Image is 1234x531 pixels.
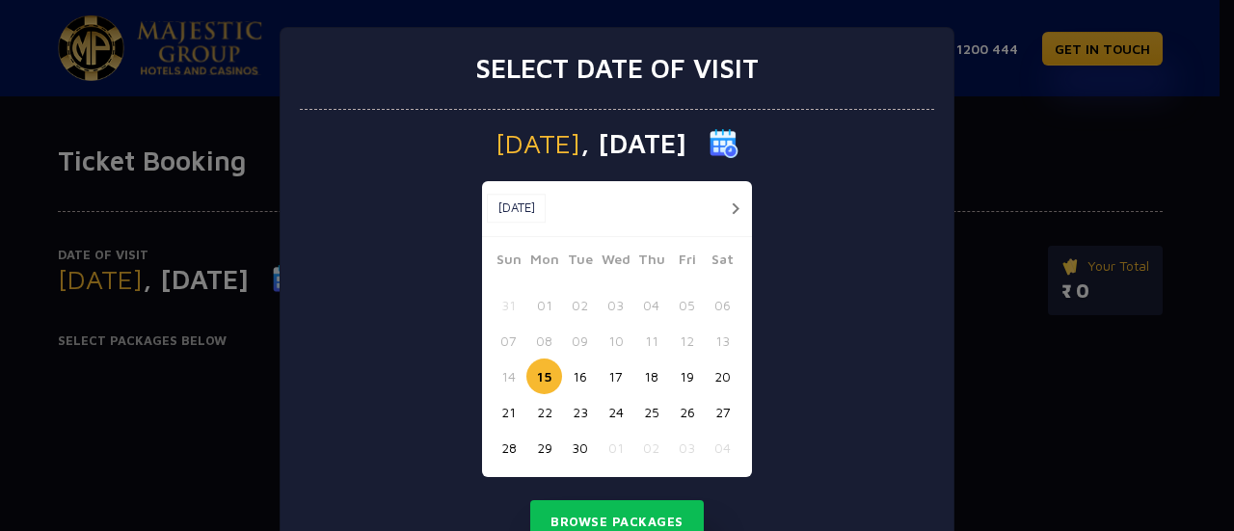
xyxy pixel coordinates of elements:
button: 28 [491,430,526,465]
button: 21 [491,394,526,430]
span: [DATE] [496,130,580,157]
span: Wed [598,249,633,276]
button: 02 [562,287,598,323]
button: 11 [633,323,669,358]
button: 02 [633,430,669,465]
button: [DATE] [487,194,546,223]
button: 06 [705,287,740,323]
button: 30 [562,430,598,465]
button: 25 [633,394,669,430]
button: 31 [491,287,526,323]
button: 29 [526,430,562,465]
button: 26 [669,394,705,430]
button: 04 [705,430,740,465]
button: 16 [562,358,598,394]
span: Fri [669,249,705,276]
button: 10 [598,323,633,358]
button: 22 [526,394,562,430]
button: 07 [491,323,526,358]
button: 12 [669,323,705,358]
span: Thu [633,249,669,276]
h3: Select date of visit [475,52,759,85]
button: 27 [705,394,740,430]
button: 03 [598,287,633,323]
button: 04 [633,287,669,323]
button: 01 [526,287,562,323]
button: 05 [669,287,705,323]
img: calender icon [710,129,738,158]
span: Sat [705,249,740,276]
button: 15 [526,358,562,394]
button: 20 [705,358,740,394]
button: 23 [562,394,598,430]
button: 19 [669,358,705,394]
button: 13 [705,323,740,358]
button: 01 [598,430,633,465]
span: Tue [562,249,598,276]
span: Sun [491,249,526,276]
button: 18 [633,358,669,394]
span: , [DATE] [580,130,686,157]
button: 17 [598,358,633,394]
button: 03 [669,430,705,465]
span: Mon [526,249,562,276]
button: 09 [562,323,598,358]
button: 24 [598,394,633,430]
button: 08 [526,323,562,358]
button: 14 [491,358,526,394]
